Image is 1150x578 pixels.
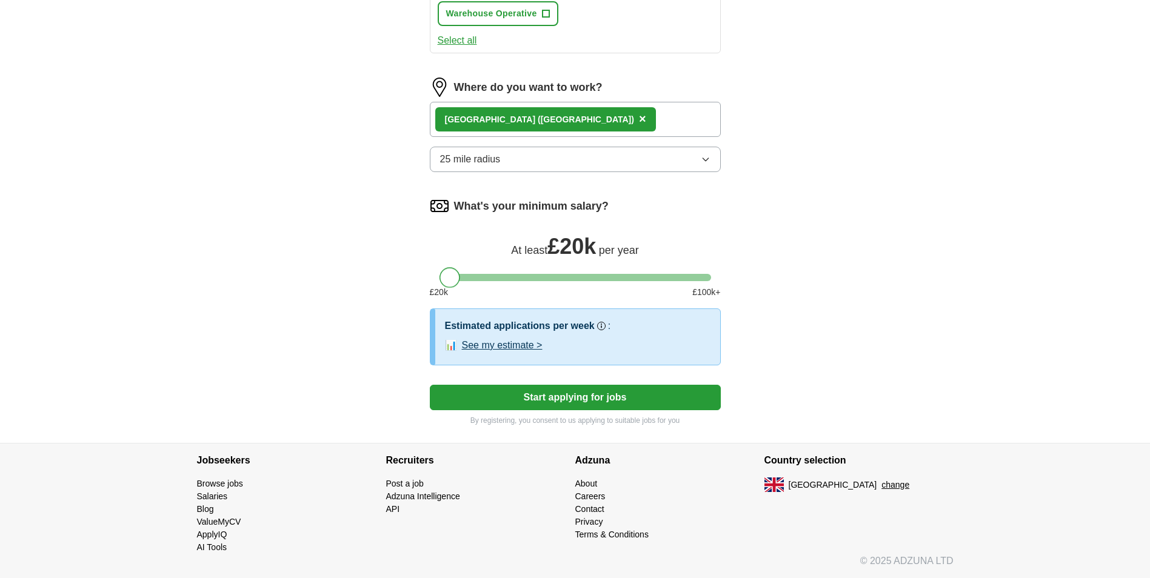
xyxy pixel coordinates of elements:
div: © 2025 ADZUNA LTD [187,554,963,578]
a: AI Tools [197,542,227,552]
a: ValueMyCV [197,517,241,527]
span: [GEOGRAPHIC_DATA] [789,479,877,491]
span: £ 20 k [430,286,448,299]
a: Contact [575,504,604,514]
a: Careers [575,491,606,501]
button: See my estimate > [462,338,543,353]
p: By registering, you consent to us applying to suitable jobs for you [430,415,721,426]
a: Post a job [386,479,424,488]
span: × [639,112,646,125]
a: Terms & Conditions [575,530,649,539]
strong: [GEOGRAPHIC_DATA] [445,115,536,124]
button: Select all [438,33,477,48]
label: Where do you want to work? [454,79,603,96]
span: £ 20k [547,234,596,259]
a: About [575,479,598,488]
button: Start applying for jobs [430,385,721,410]
h3: Estimated applications per week [445,319,595,333]
a: API [386,504,400,514]
a: Salaries [197,491,228,501]
img: UK flag [764,477,784,492]
img: salary.png [430,196,449,216]
span: ([GEOGRAPHIC_DATA]) [538,115,634,124]
a: Blog [197,504,214,514]
button: change [881,479,909,491]
a: Browse jobs [197,479,243,488]
button: Warehouse Operative [438,1,558,26]
span: per year [599,244,639,256]
button: × [639,110,646,128]
span: At least [511,244,547,256]
label: What's your minimum salary? [454,198,609,214]
span: 📊 [445,338,457,353]
a: Adzuna Intelligence [386,491,460,501]
span: 25 mile radius [440,152,501,167]
h3: : [608,319,610,333]
h4: Country selection [764,443,954,477]
span: Warehouse Operative [446,7,537,20]
a: ApplyIQ [197,530,227,539]
img: location.png [430,78,449,97]
a: Privacy [575,517,603,527]
button: 25 mile radius [430,147,721,172]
